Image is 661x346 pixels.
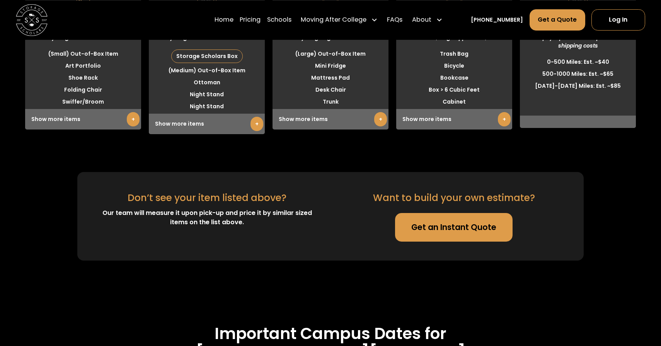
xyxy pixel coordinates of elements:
li: Mattress Pad [273,72,388,84]
li: Shoe Rack [25,72,141,84]
div: Show more items [149,114,265,134]
a: Schools [267,9,291,31]
div: Our team will measure it upon pick-up and price it by similar sized items on the list above. [96,208,318,227]
div: About [412,15,431,25]
li: Desk Chair [273,84,388,96]
li: Ottoman [149,77,265,89]
li: Bicycle [396,60,512,72]
li: Cabinet [396,96,512,108]
div: You pay a per-item fee plus FedEx shipping costs [520,27,636,56]
li: 500-1000 Miles: Est. ~$65 [520,68,636,80]
div: Show more items [396,109,512,130]
a: FAQs [387,9,402,31]
img: Storage Scholars main logo [16,4,48,36]
li: (Large) Out-of-Box Item [273,48,388,60]
div: Show more items [25,109,141,130]
li: Trunk [273,96,388,108]
li: Mini Fridge [273,60,388,72]
li: Box > 6 Cubic Feet [396,84,512,96]
li: Bookcase [396,72,512,84]
a: Log In [591,9,645,31]
li: (Small) Out-of-Box Item [25,48,141,60]
a: Get an Instant Quote [395,213,513,242]
div: Storage Scholars Box [172,50,242,63]
a: + [250,117,263,131]
a: Home [215,9,233,31]
h3: Important Campus Dates for [46,324,615,343]
div: Want to build your own estimate? [373,191,535,205]
li: (Medium) Out-of-Box Item [149,65,265,77]
li: 0-500 Miles: Est. ~$40 [520,56,636,68]
li: Night Stand [149,101,265,112]
a: + [374,112,387,126]
div: Don’t see your item listed above? [128,191,286,205]
li: Night Stand [149,89,265,101]
a: [PHONE_NUMBER] [471,15,523,24]
div: Show more items [273,109,388,130]
li: Trash Bag [396,48,512,60]
a: Get a Quote [530,9,585,31]
li: [DATE]-[DATE] Miles: Est. ~$85 [520,80,636,92]
div: About [409,9,446,31]
li: Swiffer/Broom [25,96,141,108]
li: Folding Chair [25,84,141,96]
a: + [127,112,140,126]
a: + [498,112,511,126]
li: Art Portfolio [25,60,141,72]
div: Moving After College [301,15,366,25]
div: Moving After College [298,9,381,31]
a: Pricing [240,9,261,31]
